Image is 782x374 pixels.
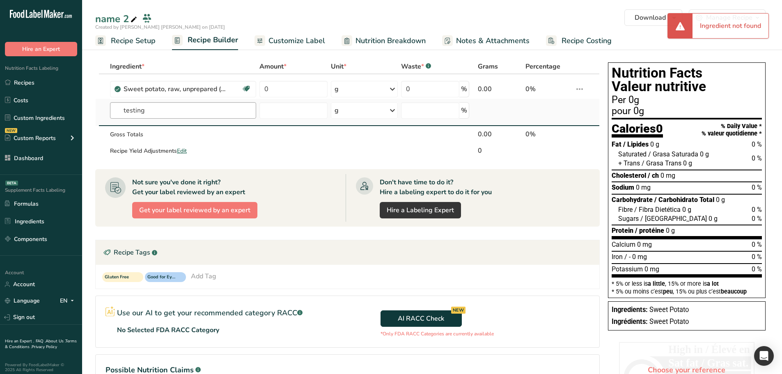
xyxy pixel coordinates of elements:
[478,129,522,139] div: 0.00
[612,265,643,273] span: Potassium
[132,177,245,197] div: Not sure you've done it right? Get your label reviewed by an expert
[451,307,466,314] div: NEW
[95,32,156,50] a: Recipe Setup
[707,280,719,287] span: a lot
[124,84,226,94] div: Sweet potato, raw, unprepared (Includes foods for USDA's Food Distribution Program)
[632,253,647,261] span: 0 mg
[105,274,133,281] span: Gluten Free
[618,159,640,167] span: + Trans
[612,196,653,204] span: Carbohydrate
[259,62,287,71] span: Amount
[96,240,599,265] div: Recipe Tags
[636,184,651,191] span: 0 mg
[666,227,675,234] span: 0 g
[752,140,762,148] span: 0 %
[562,35,612,46] span: Recipe Costing
[709,215,718,223] span: 0 g
[612,106,762,116] div: pour 0g
[612,95,762,105] div: Per 0g
[5,128,17,133] div: NEW
[612,318,648,326] span: Ingrédients:
[111,35,156,46] span: Recipe Setup
[624,253,631,261] span: / -
[642,159,681,167] span: / Grasa Trans
[191,271,216,281] div: Add Tag
[752,154,762,162] span: 0 %
[648,280,665,287] span: a little
[5,363,77,372] div: Powered By FoodLabelMaker © 2025 All Rights Reserved
[612,184,634,191] span: Sodium
[612,253,623,261] span: Iron
[612,289,762,294] div: * 5% ou moins c’est , 15% ou plus c’est
[95,24,225,30] span: Created by [PERSON_NAME] [PERSON_NAME] on [DATE]
[618,206,633,213] span: Fibre
[716,196,725,204] span: 0 g
[648,172,659,179] span: / ch
[5,42,77,56] button: Hire an Expert
[752,184,762,191] span: 0 %
[147,274,176,281] span: Good for Eye health1
[255,32,325,50] a: Customize Label
[5,338,77,350] a: Terms & Conditions .
[700,150,709,158] span: 0 g
[612,241,635,248] span: Calcium
[5,181,18,186] div: BETA
[612,140,621,148] span: Fat
[721,288,747,295] span: beaucoup
[478,146,522,156] div: 0
[139,205,250,215] span: Get your label reviewed by an expert
[635,227,664,234] span: / protéine
[752,215,762,223] span: 0 %
[355,35,426,46] span: Nutrition Breakdown
[132,202,257,218] button: Get your label reviewed by an expert
[654,196,714,204] span: / Carbohidrato Total
[110,62,144,71] span: Ingredient
[612,306,648,314] span: Ingredients:
[682,206,691,213] span: 0 g
[754,346,774,366] div: Open Intercom Messenger
[649,306,689,314] span: Sweet Potato
[36,338,46,344] a: FAQ .
[612,66,762,94] h1: Nutrition Facts Valeur nutritive
[612,172,646,179] span: Cholesterol
[342,32,426,50] a: Nutrition Breakdown
[650,140,659,148] span: 0 g
[172,31,238,50] a: Recipe Builder
[649,318,689,326] span: Sweet Potato
[525,62,560,71] span: Percentage
[5,294,40,308] a: Language
[110,130,256,139] div: Gross Totals
[618,150,647,158] span: Saturated
[478,84,522,94] div: 0.00
[401,62,431,71] div: Waste
[95,11,139,26] div: name 2
[380,202,461,218] a: Hire a Labeling Expert
[525,129,571,139] div: 0%
[618,215,639,223] span: Sugars
[380,177,492,197] div: Don't have time to do it? Hire a labeling expert to do it for you
[331,62,346,71] span: Unit
[706,13,752,23] div: Manage Recipe
[177,147,187,155] span: Edit
[752,206,762,213] span: 0 %
[635,13,666,23] span: Download
[623,140,649,148] span: / Lipides
[5,338,34,344] a: Hire an Expert .
[398,314,444,324] span: AI RACC Check
[456,35,530,46] span: Notes & Attachments
[624,9,682,26] button: Download
[702,123,762,137] div: % Daily Value * % valeur quotidienne *
[693,14,768,38] div: Ingredient not found
[644,265,659,273] span: 0 mg
[752,253,762,261] span: 0 %
[525,84,571,94] div: 0%
[117,307,303,319] p: Use our AI to get your recommended category RACC
[110,147,256,155] div: Recipe Yield Adjustments
[637,241,652,248] span: 0 mg
[612,278,762,294] section: * 5% or less is , 15% or more is
[546,32,612,50] a: Recipe Costing
[648,150,698,158] span: / Grasa Saturada
[60,296,77,306] div: EN
[335,84,339,94] div: g
[612,123,663,138] div: Calories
